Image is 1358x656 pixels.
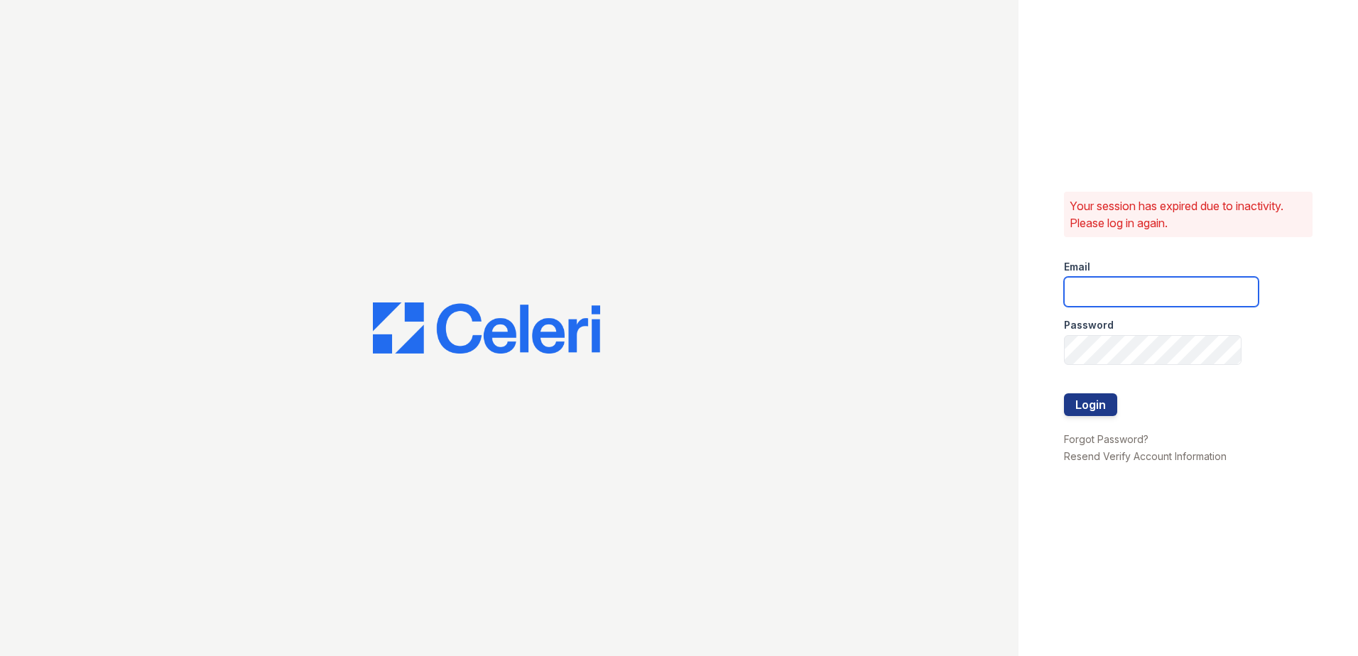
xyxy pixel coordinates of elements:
a: Forgot Password? [1064,433,1148,445]
a: Resend Verify Account Information [1064,450,1227,462]
p: Your session has expired due to inactivity. Please log in again. [1070,197,1307,231]
img: CE_Logo_Blue-a8612792a0a2168367f1c8372b55b34899dd931a85d93a1a3d3e32e68fde9ad4.png [373,302,600,354]
button: Login [1064,393,1117,416]
label: Email [1064,260,1090,274]
label: Password [1064,318,1114,332]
